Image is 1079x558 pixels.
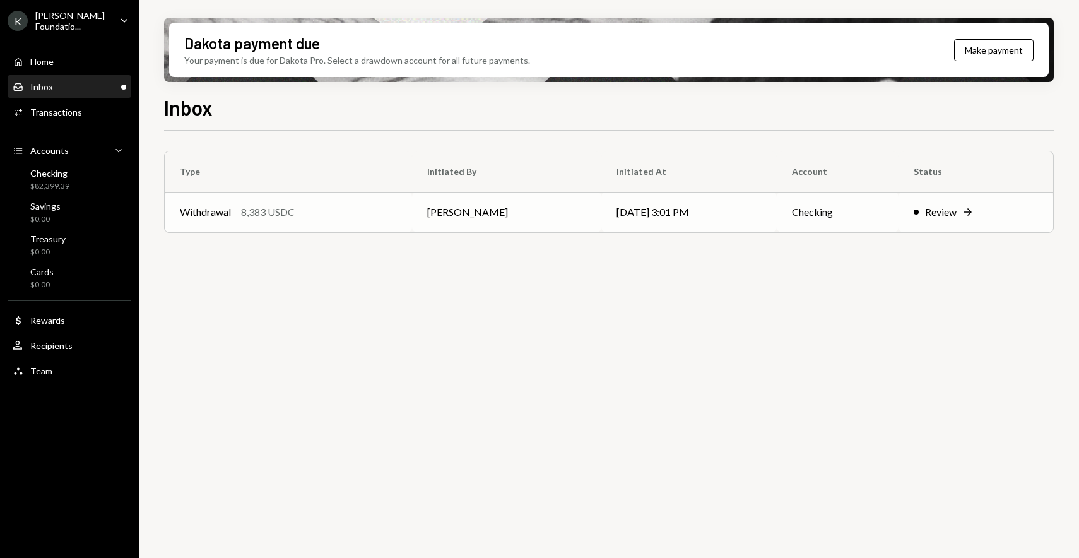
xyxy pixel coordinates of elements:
[164,95,213,120] h1: Inbox
[241,205,295,220] div: 8,383 USDC
[8,11,28,31] div: K
[30,365,52,376] div: Team
[8,75,131,98] a: Inbox
[30,280,54,290] div: $0.00
[8,263,131,293] a: Cards$0.00
[30,247,66,258] div: $0.00
[30,181,69,192] div: $82,399.39
[184,54,530,67] div: Your payment is due for Dakota Pro. Select a drawdown account for all future payments.
[8,50,131,73] a: Home
[30,81,53,92] div: Inbox
[30,234,66,244] div: Treasury
[30,201,61,211] div: Savings
[601,192,777,232] td: [DATE] 3:01 PM
[954,39,1034,61] button: Make payment
[925,205,957,220] div: Review
[184,33,320,54] div: Dakota payment due
[777,192,899,232] td: Checking
[30,315,65,326] div: Rewards
[777,151,899,192] th: Account
[8,164,131,194] a: Checking$82,399.39
[35,10,110,32] div: [PERSON_NAME] Foundatio...
[30,340,73,351] div: Recipients
[8,334,131,357] a: Recipients
[30,145,69,156] div: Accounts
[165,151,412,192] th: Type
[899,151,1054,192] th: Status
[8,359,131,382] a: Team
[412,192,601,232] td: [PERSON_NAME]
[412,151,601,192] th: Initiated By
[601,151,777,192] th: Initiated At
[30,107,82,117] div: Transactions
[8,309,131,331] a: Rewards
[180,205,231,220] div: Withdrawal
[30,56,54,67] div: Home
[8,230,131,260] a: Treasury$0.00
[8,100,131,123] a: Transactions
[30,266,54,277] div: Cards
[8,139,131,162] a: Accounts
[30,168,69,179] div: Checking
[30,214,61,225] div: $0.00
[8,197,131,227] a: Savings$0.00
